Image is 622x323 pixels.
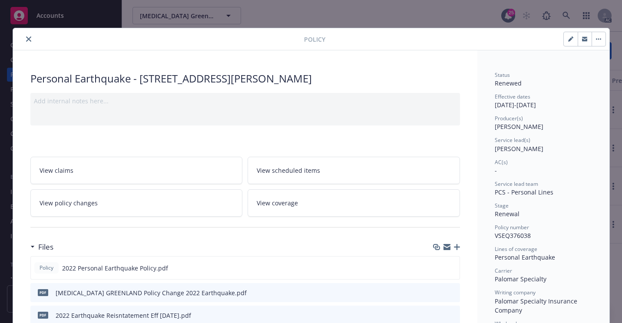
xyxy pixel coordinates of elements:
[38,241,53,253] h3: Files
[495,245,537,253] span: Lines of coverage
[38,289,48,296] span: pdf
[248,189,460,217] a: View coverage
[495,158,508,166] span: AC(s)
[495,231,531,240] span: VSEQ376038
[448,264,456,273] button: preview file
[30,157,243,184] a: View claims
[40,198,98,208] span: View policy changes
[449,311,457,320] button: preview file
[304,35,325,44] span: Policy
[495,275,546,283] span: Palomar Specialty
[56,311,191,320] div: 2022 Earthquake Reisntatement Eff [DATE].pdf
[495,267,512,274] span: Carrier
[257,166,320,175] span: View scheduled items
[257,198,298,208] span: View coverage
[495,71,510,79] span: Status
[495,136,530,144] span: Service lead(s)
[434,264,441,273] button: download file
[30,71,460,86] div: Personal Earthquake - [STREET_ADDRESS][PERSON_NAME]
[495,166,497,175] span: -
[495,145,543,153] span: [PERSON_NAME]
[30,189,243,217] a: View policy changes
[449,288,457,297] button: preview file
[248,157,460,184] a: View scheduled items
[34,96,457,105] div: Add internal notes here...
[38,312,48,318] span: pdf
[495,210,519,218] span: Renewal
[495,79,522,87] span: Renewed
[23,34,34,44] button: close
[495,122,543,131] span: [PERSON_NAME]
[495,180,538,188] span: Service lead team
[495,297,579,314] span: Palomar Specialty Insurance Company
[495,224,529,231] span: Policy number
[495,202,509,209] span: Stage
[435,311,442,320] button: download file
[495,115,523,122] span: Producer(s)
[495,253,592,262] div: Personal Earthquake
[38,264,55,272] span: Policy
[435,288,442,297] button: download file
[56,288,247,297] div: [MEDICAL_DATA] GREENLAND Policy Change 2022 Earthquake.pdf
[30,241,53,253] div: Files
[40,166,73,175] span: View claims
[62,264,168,273] span: 2022 Personal Earthquake Policy.pdf
[495,289,536,296] span: Writing company
[495,93,530,100] span: Effective dates
[495,188,553,196] span: PCS - Personal Lines
[495,93,592,109] div: [DATE] - [DATE]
